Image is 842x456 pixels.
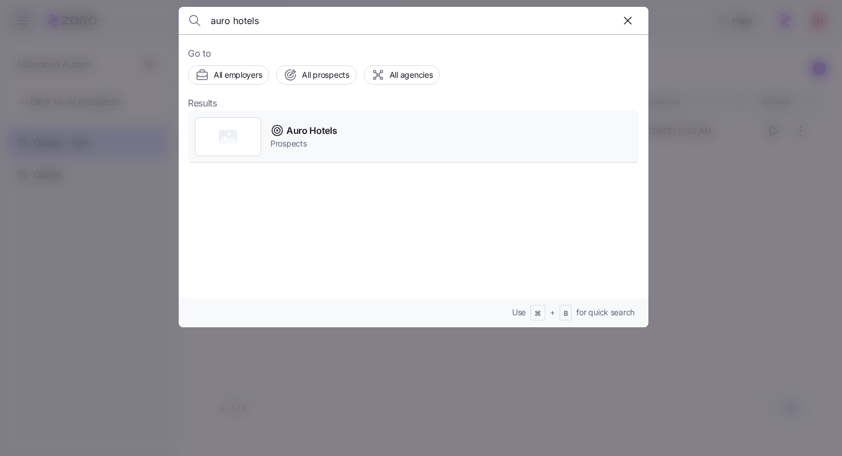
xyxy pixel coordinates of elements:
span: + [550,307,555,318]
span: Results [188,96,217,110]
button: All prospects [276,65,356,85]
span: B [564,309,568,319]
span: for quick search [576,307,635,318]
span: All employers [214,69,262,81]
button: All employers [188,65,269,85]
span: ⌘ [534,309,541,319]
span: All agencies [389,69,433,81]
span: Auro Hotels [286,124,337,138]
span: Go to [188,46,639,61]
span: All prospects [302,69,349,81]
span: Use [512,307,526,318]
button: All agencies [364,65,440,85]
span: Prospects [270,138,337,149]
